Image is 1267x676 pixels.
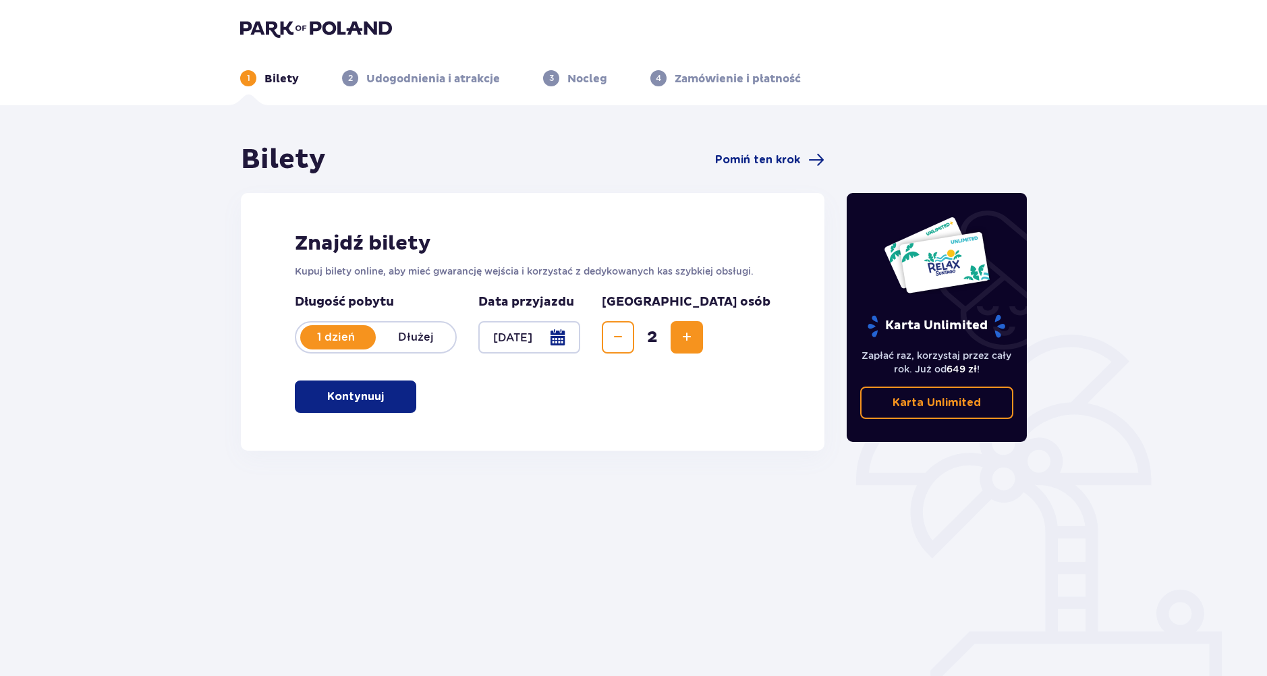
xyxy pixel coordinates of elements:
p: 3 [549,72,554,84]
h2: Znajdź bilety [295,231,770,256]
p: Zapłać raz, korzystaj przez cały rok. Już od ! [860,349,1014,376]
button: Zmniejsz [602,321,634,354]
div: 2Udogodnienia i atrakcje [342,70,500,86]
a: Pomiń ten krok [715,152,824,168]
p: Długość pobytu [295,294,457,310]
img: Dwie karty całoroczne do Suntago z napisem 'UNLIMITED RELAX', na białym tle z tropikalnymi liśćmi... [883,216,990,294]
h1: Bilety [241,143,326,177]
p: 2 [348,72,353,84]
p: 4 [656,72,661,84]
p: Data przyjazdu [478,294,574,310]
div: 3Nocleg [543,70,607,86]
img: Park of Poland logo [240,19,392,38]
p: Zamówienie i płatność [675,72,801,86]
div: 4Zamówienie i płatność [650,70,801,86]
a: Karta Unlimited [860,387,1014,419]
p: Kupuj bilety online, aby mieć gwarancję wejścia i korzystać z dedykowanych kas szybkiej obsługi. [295,264,770,278]
p: [GEOGRAPHIC_DATA] osób [602,294,770,310]
p: 1 [247,72,250,84]
p: Nocleg [567,72,607,86]
p: Karta Unlimited [893,395,981,410]
span: 649 zł [947,364,977,374]
p: 1 dzień [296,330,376,345]
button: Zwiększ [671,321,703,354]
button: Kontynuuj [295,381,416,413]
p: Karta Unlimited [866,314,1007,338]
span: Pomiń ten krok [715,152,800,167]
div: 1Bilety [240,70,299,86]
p: Kontynuuj [327,389,384,404]
p: Dłużej [376,330,455,345]
p: Bilety [264,72,299,86]
span: 2 [637,327,668,347]
p: Udogodnienia i atrakcje [366,72,500,86]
